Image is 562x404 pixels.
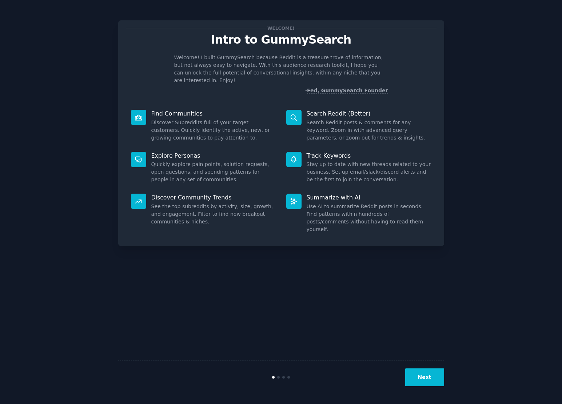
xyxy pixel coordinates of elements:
[151,119,276,142] dd: Discover Subreddits full of your target customers. Quickly identify the active, new, or growing c...
[307,119,431,142] dd: Search Reddit posts & comments for any keyword. Zoom in with advanced query parameters, or zoom o...
[151,152,276,159] p: Explore Personas
[151,161,276,183] dd: Quickly explore pain points, solution requests, open questions, and spending patterns for people ...
[151,203,276,226] dd: See the top subreddits by activity, size, growth, and engagement. Filter to find new breakout com...
[151,110,276,117] p: Find Communities
[307,203,431,233] dd: Use AI to summarize Reddit posts in seconds. Find patterns within hundreds of posts/comments with...
[126,33,437,46] p: Intro to GummySearch
[307,152,431,159] p: Track Keywords
[307,194,431,201] p: Summarize with AI
[405,368,444,386] button: Next
[307,110,431,117] p: Search Reddit (Better)
[266,24,296,32] span: Welcome!
[174,54,388,84] p: Welcome! I built GummySearch because Reddit is a treasure trove of information, but not always ea...
[305,87,388,94] div: -
[151,194,276,201] p: Discover Community Trends
[307,161,431,183] dd: Stay up to date with new threads related to your business. Set up email/slack/discord alerts and ...
[307,88,388,94] a: Fed, GummySearch Founder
